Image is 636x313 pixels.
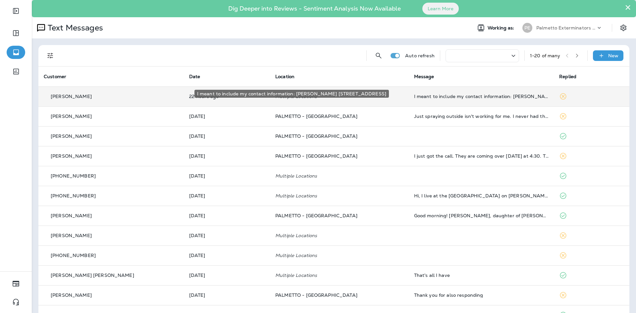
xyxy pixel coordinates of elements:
p: Multiple Locations [275,273,403,278]
p: Sep 30, 2025 09:26 AM [189,273,265,278]
div: That's all I have [414,273,549,278]
button: Close [625,2,631,13]
p: [PERSON_NAME] [51,133,92,139]
button: Settings [617,22,629,34]
p: Multiple Locations [275,253,403,258]
p: [PHONE_NUMBER] [51,173,96,179]
div: Just spraying outside isn't working for me. I never had this problem before. I may need to switch... [414,114,549,119]
p: Oct 1, 2025 08:06 AM [189,213,265,218]
p: Auto refresh [405,53,435,58]
p: [PHONE_NUMBER] [51,193,96,198]
p: [PERSON_NAME] [51,114,92,119]
span: Location [275,74,294,79]
span: PALMETTO - [GEOGRAPHIC_DATA] [275,113,357,119]
div: I meant to include my contact information: [PERSON_NAME] [STREET_ADDRESS] [194,90,389,98]
p: [PERSON_NAME] [51,233,92,238]
div: I just got the call. They are coming over tomorrow at 4:30. Thanks for your help! [414,153,549,159]
p: [PERSON_NAME] [51,94,92,99]
p: [PERSON_NAME] [51,153,92,159]
span: Message [414,74,434,79]
p: New [608,53,618,58]
div: Hi, I live at the Island Park Condos on Daniel Island. Our association has a pest contract with y... [414,193,549,198]
p: Sep 29, 2025 02:26 PM [189,292,265,298]
span: PALMETTO - [GEOGRAPHIC_DATA] [275,292,357,298]
p: Multiple Locations [275,173,403,179]
span: PALMETTO - [GEOGRAPHIC_DATA] [275,133,357,139]
div: Good morning! Gayle Fellers, daughter of Calvin Cloninger will be there at 10:30 to let Sean in. ... [414,213,549,218]
p: Palmetto Exterminators LLC [536,25,596,30]
span: Customer [44,74,66,79]
p: Oct 4, 2025 04:37 PM [189,114,265,119]
p: [PERSON_NAME] [PERSON_NAME] [51,273,134,278]
button: Expand Sidebar [7,4,25,18]
p: Multiple Locations [275,94,403,99]
p: Oct 1, 2025 01:41 PM [189,193,265,198]
button: Learn More [422,3,459,15]
p: Text Messages [45,23,103,33]
p: Oct 5, 2025 10:53 AM [189,94,265,99]
p: Multiple Locations [275,233,403,238]
p: Sep 30, 2025 10:30 AM [189,233,265,238]
span: Working as: [488,25,516,31]
p: Oct 2, 2025 03:06 PM [189,153,265,159]
span: PALMETTO - [GEOGRAPHIC_DATA] [275,153,357,159]
span: PALMETTO - [GEOGRAPHIC_DATA] [275,213,357,219]
p: Dig Deeper into Reviews - Sentiment Analysis Now Available [209,8,420,10]
p: Oct 2, 2025 08:37 AM [189,173,265,179]
div: 1 - 20 of many [530,53,560,58]
span: Replied [559,74,576,79]
p: Multiple Locations [275,193,403,198]
div: I meant to include my contact information: Mike Martini 14 Apollo Rd Charleston, SC 29407 [414,94,549,99]
p: Sep 30, 2025 09:55 AM [189,253,265,258]
p: [PHONE_NUMBER] [51,253,96,258]
div: Thank you for also responding [414,292,549,298]
div: PE [522,23,532,33]
p: Oct 2, 2025 04:33 PM [189,133,265,139]
button: Filters [44,49,57,62]
button: Search Messages [372,49,385,62]
p: [PERSON_NAME] [51,292,92,298]
span: Date [189,74,200,79]
p: [PERSON_NAME] [51,213,92,218]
